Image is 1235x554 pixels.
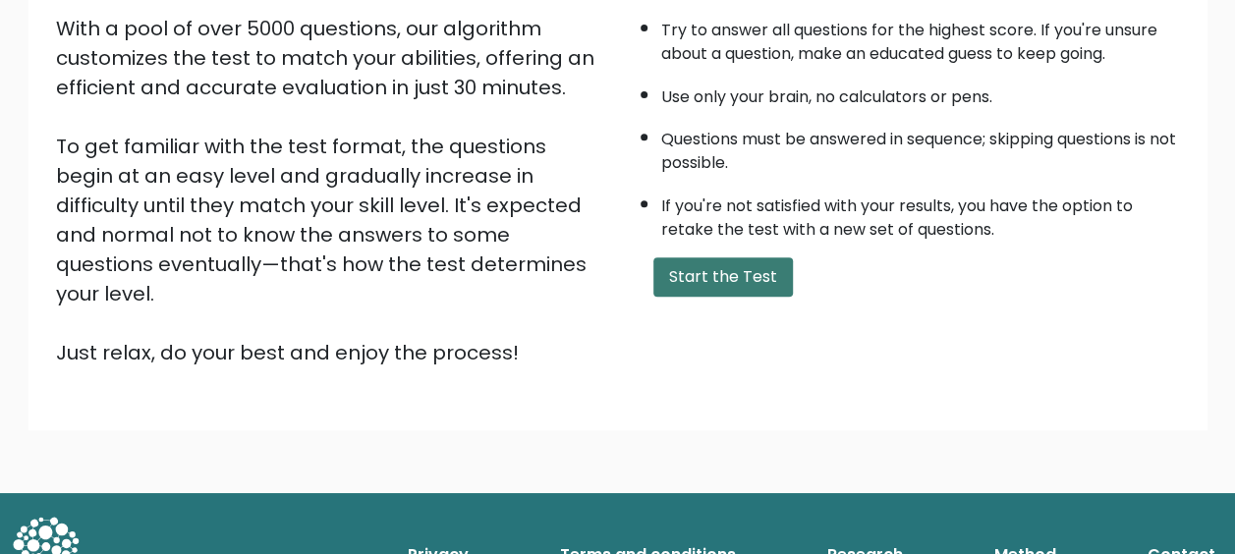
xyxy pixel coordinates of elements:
button: Start the Test [653,257,793,297]
li: Use only your brain, no calculators or pens. [661,76,1180,109]
li: Try to answer all questions for the highest score. If you're unsure about a question, make an edu... [661,9,1180,66]
li: If you're not satisfied with your results, you have the option to retake the test with a new set ... [661,185,1180,242]
li: Questions must be answered in sequence; skipping questions is not possible. [661,118,1180,175]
